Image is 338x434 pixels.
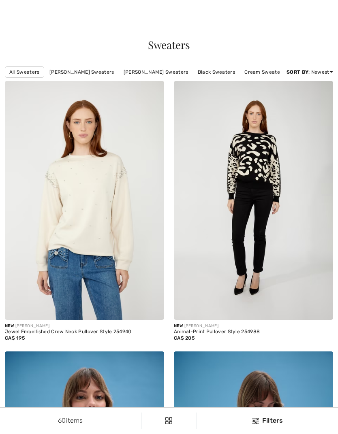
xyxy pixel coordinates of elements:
span: CA$ 195 [5,335,25,341]
span: CA$ 205 [174,335,195,341]
strong: Sort By [287,69,308,75]
img: Filters [165,417,172,424]
div: Animal-Print Pullover Style 254988 [174,329,333,335]
span: New [174,323,183,328]
span: Sweaters [148,38,190,52]
img: Jewel Embellished Crew Neck Pullover Style 254940. Ivory [5,81,164,320]
a: [PERSON_NAME] Sweaters [45,67,118,77]
div: [PERSON_NAME] [174,323,333,329]
div: [PERSON_NAME] [5,323,164,329]
div: Filters [202,416,333,425]
a: Cream Sweaters [240,67,289,77]
a: Black Sweaters [194,67,239,77]
a: [PERSON_NAME] Sweaters [120,67,193,77]
img: Animal-Print Pullover Style 254988. Cream/black [174,81,333,320]
div: Jewel Embellished Crew Neck Pullover Style 254940 [5,329,164,335]
a: All Sweaters [5,66,44,78]
iframe: Opens a widget where you can find more information [285,410,330,430]
div: : Newest [287,68,333,76]
span: New [5,323,14,328]
img: Filters [252,418,259,424]
span: 60 [58,417,66,424]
